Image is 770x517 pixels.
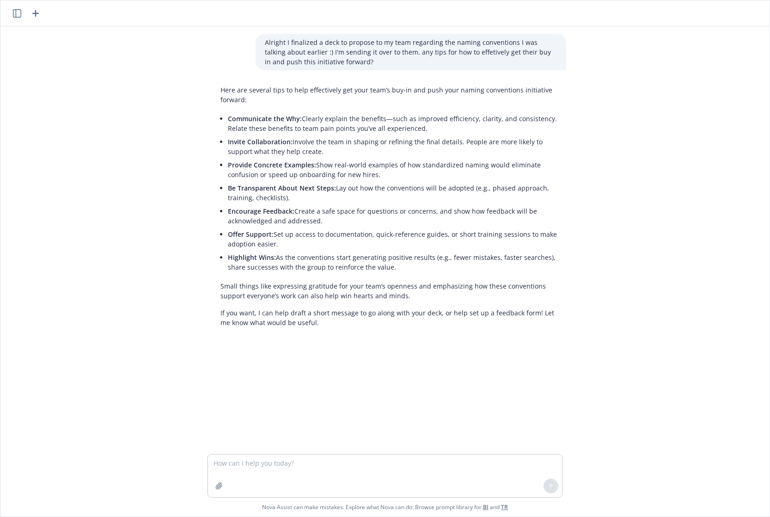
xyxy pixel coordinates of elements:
[228,114,302,123] span: Communicate the Why:
[228,183,557,203] p: Lay out how the conventions will be adopted (e.g., phased approach, training, checklists).
[228,252,557,272] p: As the conventions start generating positive results (e.g., fewer mistakes, faster searches), sha...
[228,114,557,133] p: Clearly explain the benefits—such as improved efficiency, clarity, and consistency. Relate these ...
[228,184,336,192] span: Be Transparent About Next Steps:
[483,503,489,511] a: BI
[228,160,316,169] span: Provide Concrete Examples:
[262,498,508,517] span: Nova Assist can make mistakes. Explore what Nova can do: Browse prompt library for and
[220,281,557,301] p: Small things like expressing gratitude for your team’s openness and emphasizing how these convent...
[228,207,294,215] span: Encourage Feedback:
[228,206,557,226] p: Create a safe space for questions or concerns, and show how feedback will be acknowledged and add...
[501,503,508,511] a: TR
[228,137,293,146] span: Invite Collaboration:
[228,229,557,249] p: Set up access to documentation, quick-reference guides, or short training sessions to make adopti...
[228,230,274,239] span: Offer Support:
[228,253,276,262] span: Highlight Wins:
[220,308,557,327] p: If you want, I can help draft a short message to go along with your deck, or help set up a feedba...
[228,137,557,156] p: Involve the team in shaping or refining the final details. People are more likely to support what...
[228,160,557,179] p: Show real-world examples of how standardized naming would eliminate confusion or speed up onboard...
[220,85,557,105] p: Here are several tips to help effectively get your team’s buy-in and push your naming conventions...
[265,37,557,67] p: Alright I finalized a deck to propose to my team regarding the naming conventions I was talking a...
